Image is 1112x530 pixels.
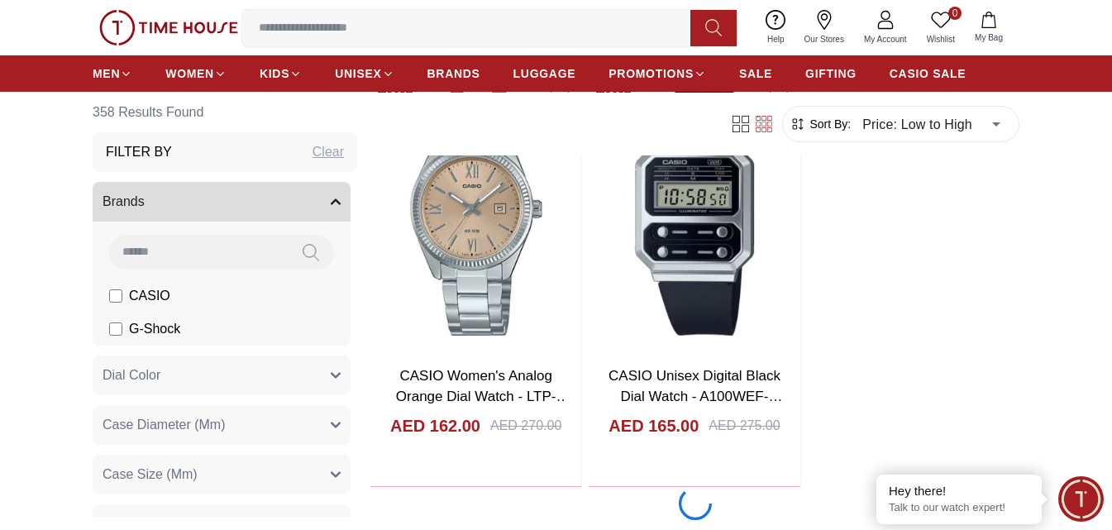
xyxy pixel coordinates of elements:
[396,368,570,426] a: CASIO Women's Analog Orange Dial Watch - LTP-1302DD-4A2VDF
[757,7,795,49] a: Help
[795,7,854,49] a: Our Stores
[370,73,581,352] img: CASIO Women's Analog Orange Dial Watch - LTP-1302DD-4A2VDF
[93,59,132,88] a: MEN
[103,192,145,212] span: Brands
[890,65,966,82] span: CASIO SALE
[260,65,289,82] span: KIDS
[851,101,1012,147] div: Price: Low to High
[313,142,344,162] div: Clear
[889,501,1029,515] p: Talk to our watch expert!
[335,65,381,82] span: UNISEX
[427,65,480,82] span: BRANDS
[889,483,1029,499] div: Hey there!
[1058,476,1104,522] div: Chat Widget
[103,415,225,435] span: Case Diameter (Mm)
[805,65,857,82] span: GIFTING
[129,319,180,339] span: G-Shock
[608,59,706,88] a: PROMOTIONS
[390,414,480,437] h4: AED 162.00
[968,31,1009,44] span: My Bag
[790,116,851,132] button: Sort By:
[739,65,772,82] span: SALE
[93,455,351,494] button: Case Size (Mm)
[103,465,198,485] span: Case Size (Mm)
[513,59,576,88] a: LUGGAGE
[109,289,122,303] input: CASIO
[608,65,694,82] span: PROMOTIONS
[427,59,480,88] a: BRANDS
[739,59,772,88] a: SALE
[806,116,851,132] span: Sort By:
[93,356,351,395] button: Dial Color
[917,7,965,49] a: 0Wishlist
[513,65,576,82] span: LUGGAGE
[165,65,214,82] span: WOMEN
[106,142,172,162] h3: Filter By
[920,33,962,45] span: Wishlist
[589,73,799,352] img: CASIO Unisex Digital Black Dial Watch - A100WEF-1ADF
[490,416,561,436] div: AED 270.00
[709,416,780,436] div: AED 275.00
[99,10,238,45] img: ...
[608,368,782,426] a: CASIO Unisex Digital Black Dial Watch - A100WEF-1ADF
[890,59,966,88] a: CASIO SALE
[608,414,699,437] h4: AED 165.00
[965,8,1013,47] button: My Bag
[93,93,357,132] h6: 358 Results Found
[93,65,120,82] span: MEN
[93,182,351,222] button: Brands
[165,59,227,88] a: WOMEN
[335,59,394,88] a: UNISEX
[260,59,302,88] a: KIDS
[857,33,914,45] span: My Account
[761,33,791,45] span: Help
[103,365,160,385] span: Dial Color
[129,286,170,306] span: CASIO
[798,33,851,45] span: Our Stores
[93,405,351,445] button: Case Diameter (Mm)
[948,7,962,20] span: 0
[109,322,122,336] input: G-Shock
[805,59,857,88] a: GIFTING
